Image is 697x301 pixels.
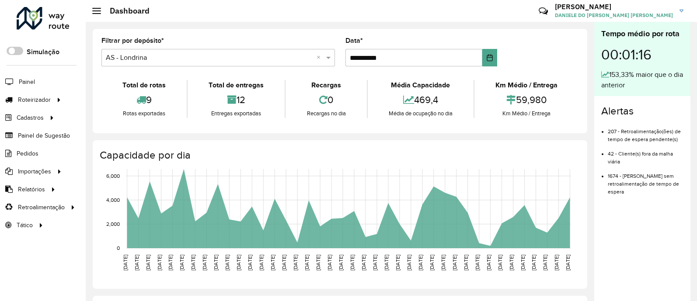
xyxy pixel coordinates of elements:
text: [DATE] [281,255,287,270]
text: [DATE] [270,255,275,270]
text: [DATE] [122,255,128,270]
text: [DATE] [179,255,185,270]
text: [DATE] [531,255,537,270]
button: Choose Date [482,49,497,66]
span: Tático [17,221,33,230]
h3: [PERSON_NAME] [555,3,673,11]
span: Painel de Sugestão [18,131,70,140]
div: Recargas [288,80,364,90]
text: [DATE] [395,255,401,270]
text: [DATE] [338,255,344,270]
a: Contato Rápido [534,2,553,21]
text: [DATE] [134,255,139,270]
text: [DATE] [520,255,526,270]
text: [DATE] [315,255,321,270]
h4: Capacidade por dia [100,149,579,162]
div: Total de rotas [104,80,185,90]
text: [DATE] [224,255,230,270]
text: [DATE] [565,255,571,270]
li: 207 - Retroalimentação(ões) de tempo de espera pendente(s) [608,121,683,143]
div: 9 [104,90,185,109]
h4: Alertas [601,105,683,118]
text: [DATE] [474,255,480,270]
li: 1674 - [PERSON_NAME] sem retroalimentação de tempo de espera [608,166,683,196]
text: [DATE] [213,255,219,270]
text: [DATE] [247,255,253,270]
label: Data [345,35,363,46]
text: [DATE] [452,255,457,270]
span: DANIELE DO [PERSON_NAME] [PERSON_NAME] [555,11,673,19]
text: [DATE] [145,255,151,270]
span: Roteirizador [18,95,51,104]
text: [DATE] [486,255,491,270]
text: 6,000 [106,173,120,179]
text: [DATE] [167,255,173,270]
text: [DATE] [304,255,310,270]
text: [DATE] [509,255,514,270]
span: Clear all [317,52,324,63]
text: [DATE] [361,255,366,270]
li: 42 - Cliente(s) fora da malha viária [608,143,683,166]
text: [DATE] [327,255,332,270]
text: [DATE] [157,255,162,270]
label: Filtrar por depósito [101,35,164,46]
text: [DATE] [463,255,469,270]
span: Relatórios [18,185,45,194]
label: Simulação [27,47,59,57]
text: [DATE] [497,255,503,270]
div: Km Médio / Entrega [477,109,576,118]
text: [DATE] [554,255,559,270]
div: Média de ocupação no dia [370,109,471,118]
div: 0 [288,90,364,109]
text: [DATE] [293,255,298,270]
div: Tempo médio por rota [601,28,683,40]
div: 00:01:16 [601,40,683,69]
h2: Dashboard [101,6,150,16]
text: [DATE] [202,255,207,270]
div: Total de entregas [190,80,282,90]
div: Recargas no dia [288,109,364,118]
text: 2,000 [106,221,120,227]
text: [DATE] [542,255,548,270]
div: 59,980 [477,90,576,109]
div: 153,33% maior que o dia anterior [601,69,683,90]
text: [DATE] [429,255,435,270]
div: 12 [190,90,282,109]
text: [DATE] [349,255,355,270]
text: [DATE] [372,255,378,270]
text: [DATE] [190,255,196,270]
text: [DATE] [440,255,446,270]
text: 0 [117,245,120,251]
div: Entregas exportadas [190,109,282,118]
div: Rotas exportadas [104,109,185,118]
text: [DATE] [236,255,241,270]
div: Km Médio / Entrega [477,80,576,90]
span: Pedidos [17,149,38,158]
text: [DATE] [406,255,412,270]
text: [DATE] [418,255,423,270]
text: [DATE] [383,255,389,270]
div: Média Capacidade [370,80,471,90]
span: Retroalimentação [18,203,65,212]
span: Importações [18,167,51,176]
span: Painel [19,77,35,86]
span: Cadastros [17,113,44,122]
text: 4,000 [106,197,120,203]
text: [DATE] [258,255,264,270]
div: 469,4 [370,90,471,109]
